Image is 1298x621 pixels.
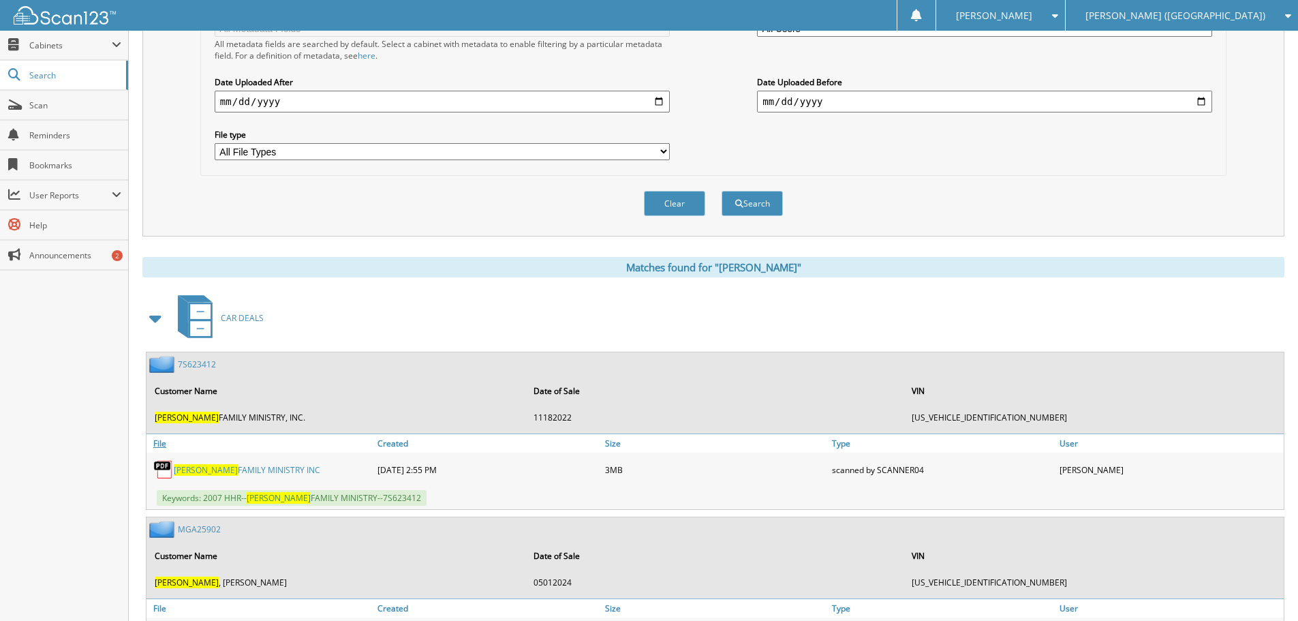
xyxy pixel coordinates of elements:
[29,130,121,141] span: Reminders
[374,599,602,618] a: Created
[221,312,264,324] span: CAR DEALS
[146,599,374,618] a: File
[29,40,112,51] span: Cabinets
[29,219,121,231] span: Help
[1056,434,1284,453] a: User
[829,434,1056,453] a: Type
[148,571,525,594] td: , [PERSON_NAME]
[112,250,123,261] div: 2
[374,434,602,453] a: Created
[215,38,670,61] div: All metadata fields are searched by default. Select a cabinet with metadata to enable filtering b...
[905,542,1282,570] th: VIN
[174,464,238,476] span: [PERSON_NAME]
[905,406,1282,429] td: [US_VEHICLE_IDENTIFICATION_NUMBER]
[829,456,1056,483] div: scanned by SCANNER04
[722,191,783,216] button: Search
[644,191,705,216] button: Clear
[1056,599,1284,618] a: User
[527,406,904,429] td: 11182022
[148,406,525,429] td: FAMILY MINISTRY, INC.
[956,12,1032,20] span: [PERSON_NAME]
[146,434,374,453] a: File
[14,6,116,25] img: scan123-logo-white.svg
[757,91,1212,112] input: end
[358,50,375,61] a: here
[905,571,1282,594] td: [US_VEHICLE_IDENTIFICATION_NUMBER]
[148,542,525,570] th: Customer Name
[527,542,904,570] th: Date of Sale
[527,571,904,594] td: 05012024
[142,257,1284,277] div: Matches found for "[PERSON_NAME]"
[829,599,1056,618] a: Type
[1085,12,1265,20] span: [PERSON_NAME] ([GEOGRAPHIC_DATA])
[602,434,829,453] a: Size
[215,91,670,112] input: start
[602,599,829,618] a: Size
[29,160,121,171] span: Bookmarks
[155,577,219,588] span: [PERSON_NAME]
[149,356,178,373] img: folder2.png
[148,377,525,405] th: Customer Name
[29,190,112,201] span: User Reports
[174,464,320,476] a: [PERSON_NAME]FAMILY MINISTRY INC
[215,129,670,140] label: File type
[1056,456,1284,483] div: [PERSON_NAME]
[757,76,1212,88] label: Date Uploaded Before
[527,377,904,405] th: Date of Sale
[149,521,178,538] img: folder2.png
[374,456,602,483] div: [DATE] 2:55 PM
[178,524,221,535] a: MGA25902
[170,291,264,345] a: CAR DEALS
[153,459,174,480] img: PDF.png
[247,492,311,504] span: [PERSON_NAME]
[29,70,119,81] span: Search
[157,490,427,506] span: Keywords: 2007 HHR-- FAMILY MINISTRY--7S623412
[29,249,121,261] span: Announcements
[905,377,1282,405] th: VIN
[29,100,121,111] span: Scan
[178,359,216,370] a: 7S623412
[215,76,670,88] label: Date Uploaded After
[155,412,219,423] span: [PERSON_NAME]
[602,456,829,483] div: 3MB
